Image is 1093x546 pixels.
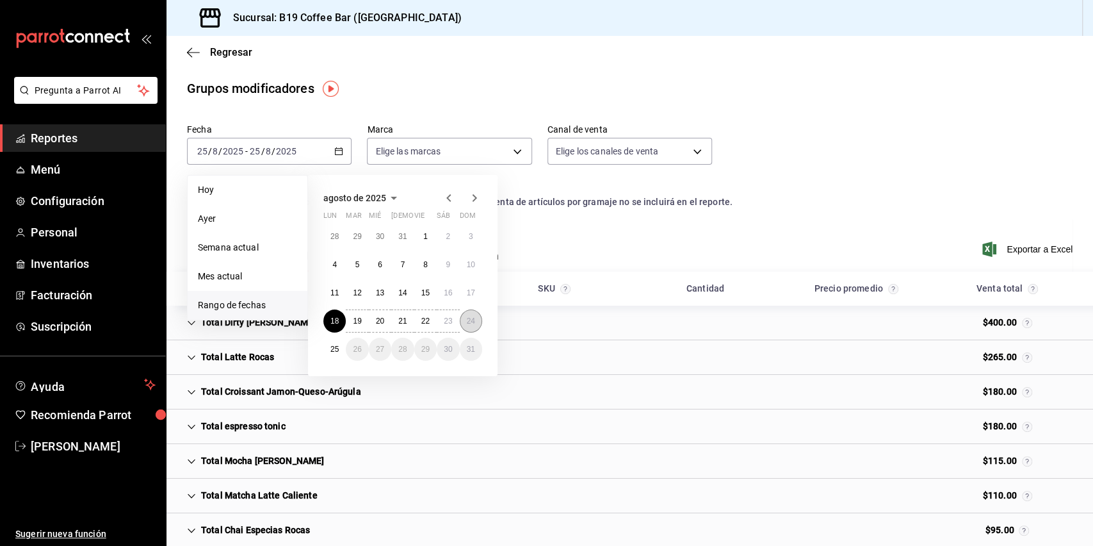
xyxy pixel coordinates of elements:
[323,190,401,206] button: agosto de 2025
[401,260,405,269] abbr: 7 de agosto de 2025
[973,345,1042,369] div: Cell
[391,338,414,361] button: 28 de agosto de 2025
[187,46,252,58] button: Regresar
[166,409,1093,444] div: Row
[414,211,425,225] abbr: viernes
[695,422,715,432] div: Cell
[846,318,866,328] div: Cell
[1028,284,1038,294] svg: La venta total considera cambios de precios en los artículos así como costos adicionales por grup...
[1022,318,1032,328] svg: Venta total = venta de artículos + venta grupos modificadores
[375,145,441,158] span: Elige las marcas
[212,146,218,156] input: --
[437,338,459,361] button: 30 de agosto de 2025
[973,415,1042,438] div: Cell
[437,253,459,276] button: 9 de agosto de 2025
[323,225,346,248] button: 28 de julio de 2025
[376,232,384,241] abbr: 30 de julio de 2025
[467,317,475,326] abbr: 24 de agosto de 2025
[369,253,391,276] button: 6 de agosto de 2025
[695,456,715,467] div: Cell
[353,317,361,326] abbr: 19 de agosto de 2025
[460,310,482,333] button: 24 de agosto de 2025
[414,281,437,304] button: 15 de agosto de 2025
[222,146,244,156] input: ----
[367,125,531,134] label: Marca
[398,288,407,297] abbr: 14 de agosto de 2025
[391,253,414,276] button: 7 de agosto de 2025
[9,93,158,106] a: Pregunta a Parrot AI
[31,438,156,455] span: [PERSON_NAME]
[35,84,138,97] span: Pregunta a Parrot AI
[846,491,866,501] div: Cell
[460,211,476,225] abbr: domingo
[437,225,459,248] button: 2 de agosto de 2025
[31,286,156,304] span: Facturación
[15,527,156,541] span: Sugerir nueva función
[695,318,715,328] div: Cell
[323,281,346,304] button: 11 de agosto de 2025
[414,310,437,333] button: 22 de agosto de 2025
[31,224,156,241] span: Personal
[444,317,452,326] abbr: 23 de agosto de 2025
[1022,352,1032,363] svg: Venta total = venta de artículos + venta grupos modificadores
[973,449,1042,473] div: Cell
[544,387,565,397] div: Cell
[31,161,156,178] span: Menú
[31,406,156,424] span: Recomienda Parrot
[346,225,368,248] button: 29 de julio de 2025
[781,277,932,301] div: HeadCell
[31,255,156,272] span: Inventarios
[208,146,212,156] span: /
[376,345,384,354] abbr: 27 de agosto de 2025
[265,146,271,156] input: --
[369,310,391,333] button: 20 de agosto de 2025
[177,484,328,508] div: Cell
[378,260,382,269] abbr: 6 de agosto de 2025
[421,288,430,297] abbr: 15 de agosto de 2025
[166,272,1093,306] div: Head
[177,518,320,542] div: Cell
[141,33,151,44] button: open_drawer_menu
[346,310,368,333] button: 19 de agosto de 2025
[1019,525,1029,536] svg: Venta total = venta de artículos + venta grupos modificadores
[460,281,482,304] button: 17 de agosto de 2025
[1022,387,1032,397] svg: Venta total = venta de artículos + venta grupos modificadores
[846,422,866,432] div: Cell
[437,281,459,304] button: 16 de agosto de 2025
[323,193,386,203] span: agosto de 2025
[391,281,414,304] button: 14 de agosto de 2025
[446,232,450,241] abbr: 2 de agosto de 2025
[460,225,482,248] button: 3 de agosto de 2025
[332,260,337,269] abbr: 4 de agosto de 2025
[391,211,467,225] abbr: jueves
[330,288,339,297] abbr: 11 de agosto de 2025
[261,146,264,156] span: /
[31,377,139,392] span: Ayuda
[369,225,391,248] button: 30 de julio de 2025
[187,125,352,134] label: Fecha
[323,338,346,361] button: 25 de agosto de 2025
[932,277,1083,301] div: HeadCell
[398,317,407,326] abbr: 21 de agosto de 2025
[198,183,297,197] span: Hoy
[323,211,337,225] abbr: lunes
[323,81,339,97] img: Tooltip marker
[198,299,297,312] span: Rango de fechas
[467,260,475,269] abbr: 10 de agosto de 2025
[1022,422,1032,432] svg: Venta total = venta de artículos + venta grupos modificadores
[218,146,222,156] span: /
[414,225,437,248] button: 1 de agosto de 2025
[437,211,450,225] abbr: sábado
[187,195,1073,209] div: Los artículos del listado no incluyen
[973,311,1042,335] div: Cell
[198,270,297,283] span: Mes actual
[330,317,339,326] abbr: 18 de agosto de 2025
[346,253,368,276] button: 5 de agosto de 2025
[14,77,158,104] button: Pregunta a Parrot AI
[271,146,275,156] span: /
[391,225,414,248] button: 31 de julio de 2025
[166,340,1093,375] div: Row
[547,125,712,134] label: Canal de venta
[249,146,261,156] input: --
[166,375,1093,409] div: Row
